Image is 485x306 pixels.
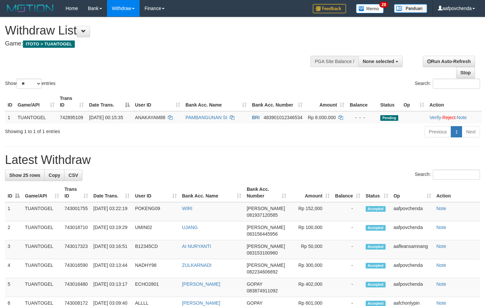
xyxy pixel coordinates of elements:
[436,206,446,211] a: Note
[456,67,475,78] a: Stop
[49,173,60,178] span: Copy
[247,225,285,230] span: [PERSON_NAME]
[5,40,317,47] h4: Game:
[379,2,388,8] span: 28
[415,170,480,180] label: Search:
[247,288,278,293] span: Copy 083874911092 to clipboard
[244,183,289,202] th: Bank Acc. Number: activate to sort column ascending
[433,170,480,180] input: Search:
[135,115,165,120] span: ANAKAYAM88
[132,92,183,111] th: User ID: activate to sort column ascending
[5,125,197,135] div: Showing 1 to 1 of 1 entries
[60,115,83,120] span: 742895109
[22,202,62,221] td: TUANTOGEL
[366,282,386,287] span: Accepted
[5,278,22,297] td: 5
[5,259,22,278] td: 4
[363,183,391,202] th: Status: activate to sort column ascending
[332,221,363,240] td: -
[5,79,56,89] label: Show entries
[391,278,434,297] td: aafpovchenda
[391,221,434,240] td: aafpovchenda
[182,281,220,287] a: [PERSON_NAME]
[182,244,211,249] a: AI NURYANTI
[91,183,132,202] th: Date Trans.: activate to sort column ascending
[17,79,42,89] select: Showentries
[332,278,363,297] td: -
[289,183,332,202] th: Amount: activate to sort column ascending
[332,259,363,278] td: -
[132,183,179,202] th: User ID: activate to sort column ascending
[44,170,64,181] a: Copy
[289,259,332,278] td: Rp 300,000
[62,240,91,259] td: 743017323
[310,56,358,67] div: PGA Site Balance /
[442,115,456,120] a: Reject
[5,240,22,259] td: 3
[252,115,260,120] span: BRI
[91,278,132,297] td: [DATE] 03:13:17
[62,259,91,278] td: 743016590
[289,240,332,259] td: Rp 50,000
[358,56,403,67] button: None selected
[5,111,15,123] td: 1
[68,173,78,178] span: CSV
[436,281,446,287] a: Note
[363,59,394,64] span: None selected
[91,259,132,278] td: [DATE] 03:13:44
[289,221,332,240] td: Rp 100,000
[366,244,386,250] span: Accepted
[313,4,346,13] img: Feedback.jpg
[249,92,305,111] th: Bank Acc. Number: activate to sort column ascending
[180,183,244,202] th: Bank Acc. Name: activate to sort column ascending
[15,92,57,111] th: Game/API: activate to sort column ascending
[62,221,91,240] td: 743018710
[5,170,45,181] a: Show 25 rows
[391,183,434,202] th: Op: activate to sort column ascending
[433,79,480,89] input: Search:
[436,300,446,306] a: Note
[391,240,434,259] td: aafleansamnang
[9,173,40,178] span: Show 25 rows
[5,202,22,221] td: 1
[380,115,398,121] span: Pending
[5,3,56,13] img: MOTION_logo.png
[247,250,278,256] span: Copy 083153100960 to clipboard
[5,153,480,167] h1: Latest Withdraw
[15,111,57,123] td: TUANTOGEL
[91,202,132,221] td: [DATE] 03:22:19
[305,92,347,111] th: Amount: activate to sort column ascending
[391,259,434,278] td: aafpovchenda
[5,24,317,37] h1: Withdraw List
[366,206,386,212] span: Accepted
[391,202,434,221] td: aafpovchenda
[22,183,62,202] th: Game/API: activate to sort column ascending
[5,183,22,202] th: ID: activate to sort column descending
[132,259,179,278] td: NADHY98
[62,202,91,221] td: 743001755
[22,259,62,278] td: TUANTOGEL
[423,56,475,67] a: Run Auto-Refresh
[62,278,91,297] td: 743016480
[247,281,262,287] span: GOPAY
[22,240,62,259] td: TUANTOGEL
[462,126,480,137] a: Next
[182,225,198,230] a: UJANG
[182,263,212,268] a: ZULKARNADI
[332,202,363,221] td: -
[5,221,22,240] td: 2
[185,115,227,120] a: PAMBANGUNAN SI
[401,92,427,111] th: Op: activate to sort column ascending
[350,114,375,121] div: - - -
[247,231,278,237] span: Copy 083156445956 to clipboard
[427,92,482,111] th: Action
[378,92,401,111] th: Status
[247,263,285,268] span: [PERSON_NAME]
[434,183,480,202] th: Action
[132,240,179,259] td: B12345CD
[132,202,179,221] td: POKENG09
[64,170,82,181] a: CSV
[332,183,363,202] th: Balance: activate to sort column ascending
[394,4,427,13] img: panduan.png
[132,278,179,297] td: ECHO2801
